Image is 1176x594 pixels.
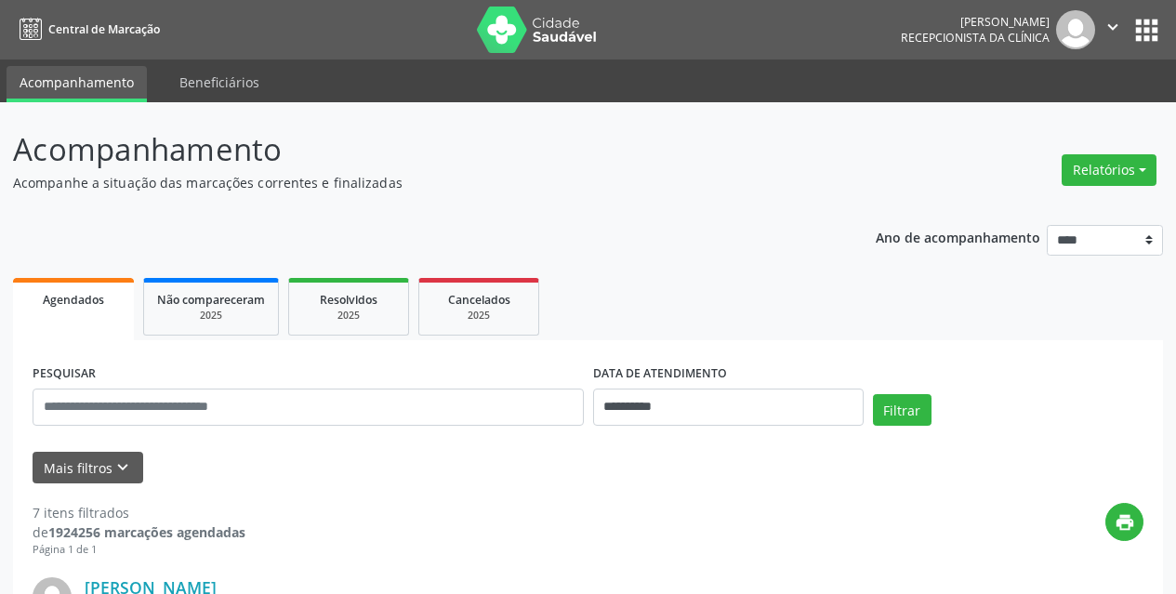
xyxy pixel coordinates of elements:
a: Acompanhamento [7,66,147,102]
span: Recepcionista da clínica [901,30,1050,46]
button:  [1095,10,1130,49]
label: DATA DE ATENDIMENTO [593,360,727,389]
button: Mais filtroskeyboard_arrow_down [33,452,143,484]
div: 2025 [157,309,265,323]
p: Acompanhamento [13,126,818,173]
div: Página 1 de 1 [33,542,245,558]
div: [PERSON_NAME] [901,14,1050,30]
div: 7 itens filtrados [33,503,245,522]
a: Central de Marcação [13,14,160,45]
button: Filtrar [873,394,932,426]
button: print [1105,503,1143,541]
span: Central de Marcação [48,21,160,37]
button: apps [1130,14,1163,46]
img: img [1056,10,1095,49]
div: 2025 [432,309,525,323]
span: Agendados [43,292,104,308]
i: print [1115,512,1135,533]
a: Beneficiários [166,66,272,99]
p: Ano de acompanhamento [876,225,1040,248]
span: Não compareceram [157,292,265,308]
i: keyboard_arrow_down [112,457,133,478]
label: PESQUISAR [33,360,96,389]
span: Cancelados [448,292,510,308]
div: 2025 [302,309,395,323]
i:  [1103,17,1123,37]
span: Resolvidos [320,292,377,308]
div: de [33,522,245,542]
strong: 1924256 marcações agendadas [48,523,245,541]
p: Acompanhe a situação das marcações correntes e finalizadas [13,173,818,192]
button: Relatórios [1062,154,1156,186]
